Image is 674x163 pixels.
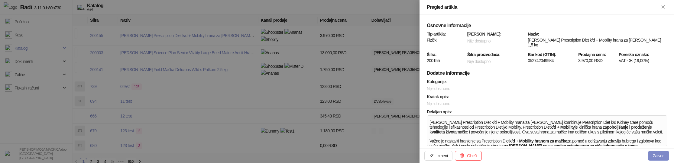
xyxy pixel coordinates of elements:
[528,32,539,36] strong: Naziv :
[427,22,667,29] h5: Osnovne informacije
[467,39,491,43] span: Nije dostupno
[426,38,465,42] div: Fizički
[427,86,450,91] span: Nije dostupno
[527,38,667,47] div: [PERSON_NAME] Prescription Diet k/d + Mobility hrana za [PERSON_NAME] 1,5 kg
[429,125,652,134] strong: poboljšanje i produženje kvaliteta života
[427,32,446,36] strong: Tip artikla :
[426,58,465,63] div: 200155
[429,120,665,134] p: [PERSON_NAME] Prescription Diet k/d + Mobility hrana za [PERSON_NAME] kombinuje Prescription Diet...
[427,101,450,106] span: Nije dostupno
[427,79,447,84] strong: Kategorije :
[467,52,501,57] strong: Šifra proizvođača :
[648,151,669,161] button: Zatvori
[550,125,575,130] strong: k/d + Mobility
[527,58,576,63] div: 052742049984
[427,109,452,114] strong: Detaljan opis :
[578,58,617,63] div: 3.970,00 RSD
[429,139,665,153] p: Važno je nastaviti hranjenje sa Prescription Diet za pomoć u održavanju zdravlja bubrega i zglobo...
[528,52,556,57] strong: Bar kod (GTIN) :
[424,151,452,161] button: Izmeni
[427,70,667,77] h5: Dodatne informacije
[578,52,606,57] strong: Prodajna cena :
[618,58,657,63] div: VAT - Ж (19,00%)
[455,151,482,161] button: Obriši
[429,143,637,153] strong: [PERSON_NAME] se sa svojim veterinarom za više informacija o tome kako
[467,32,501,36] strong: [PERSON_NAME] :
[427,4,659,11] div: Pregled artikla
[427,52,436,57] strong: Šifra :
[509,139,567,143] strong: k/d + Mobility hranom za mačke
[659,4,667,11] button: Zatvori
[427,94,449,99] strong: Kratak opis :
[467,59,491,64] span: Nije dostupno
[619,52,649,57] strong: Poreska oznaka :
